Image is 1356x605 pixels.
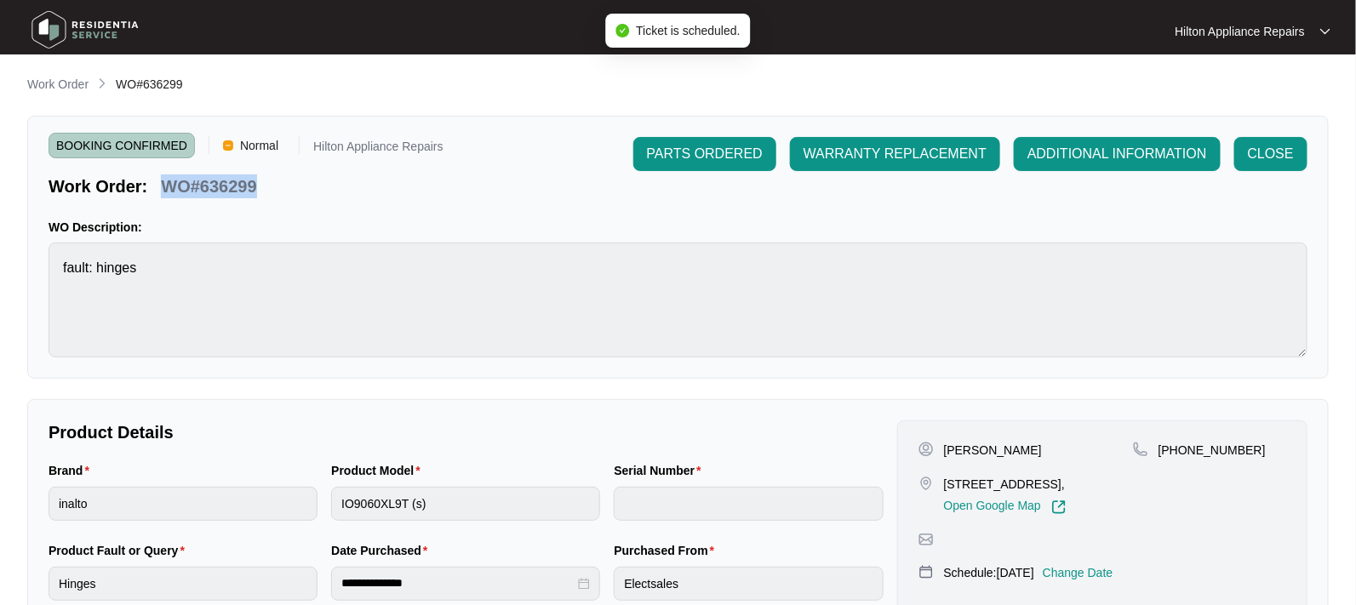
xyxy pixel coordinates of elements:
span: Normal [233,133,285,158]
img: residentia service logo [26,4,145,55]
p: Work Order: [49,174,147,198]
p: Product Details [49,420,884,444]
img: Vercel Logo [223,140,233,151]
span: ADDITIONAL INFORMATION [1027,144,1207,164]
p: Change Date [1043,564,1113,581]
img: map-pin [918,476,934,491]
input: Date Purchased [341,574,575,592]
input: Product Fault or Query [49,567,318,601]
label: Serial Number [614,462,707,479]
span: BOOKING CONFIRMED [49,133,195,158]
button: PARTS ORDERED [633,137,776,171]
input: Purchased From [614,567,883,601]
label: Product Fault or Query [49,542,192,559]
textarea: fault: hinges [49,243,1307,357]
button: ADDITIONAL INFORMATION [1014,137,1221,171]
button: CLOSE [1234,137,1307,171]
img: map-pin [918,532,934,547]
label: Date Purchased [331,542,434,559]
label: Brand [49,462,96,479]
span: WO#636299 [116,77,183,91]
input: Brand [49,487,318,521]
a: Work Order [24,76,92,94]
p: WO#636299 [161,174,256,198]
button: WARRANTY REPLACEMENT [790,137,1000,171]
span: PARTS ORDERED [647,144,763,164]
img: dropdown arrow [1320,27,1330,36]
span: Ticket is scheduled. [636,24,740,37]
img: user-pin [918,442,934,457]
a: Open Google Map [944,499,1067,515]
span: CLOSE [1248,144,1294,164]
img: map-pin [918,564,934,579]
p: [PERSON_NAME] [944,442,1042,459]
p: Hilton Appliance Repairs [313,140,443,158]
img: map-pin [1133,442,1148,457]
img: chevron-right [95,77,109,90]
label: Product Model [331,462,427,479]
input: Serial Number [614,487,883,521]
p: Hilton Appliance Repairs [1175,23,1305,40]
p: Work Order [27,76,89,93]
span: check-circle [615,24,629,37]
img: Link-External [1051,499,1067,515]
p: [PHONE_NUMBER] [1159,442,1266,459]
label: Purchased From [614,542,721,559]
input: Product Model [331,487,600,521]
p: [STREET_ADDRESS], [944,476,1067,493]
span: WARRANTY REPLACEMENT [804,144,987,164]
p: Schedule: [DATE] [944,564,1034,581]
p: WO Description: [49,219,1307,236]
